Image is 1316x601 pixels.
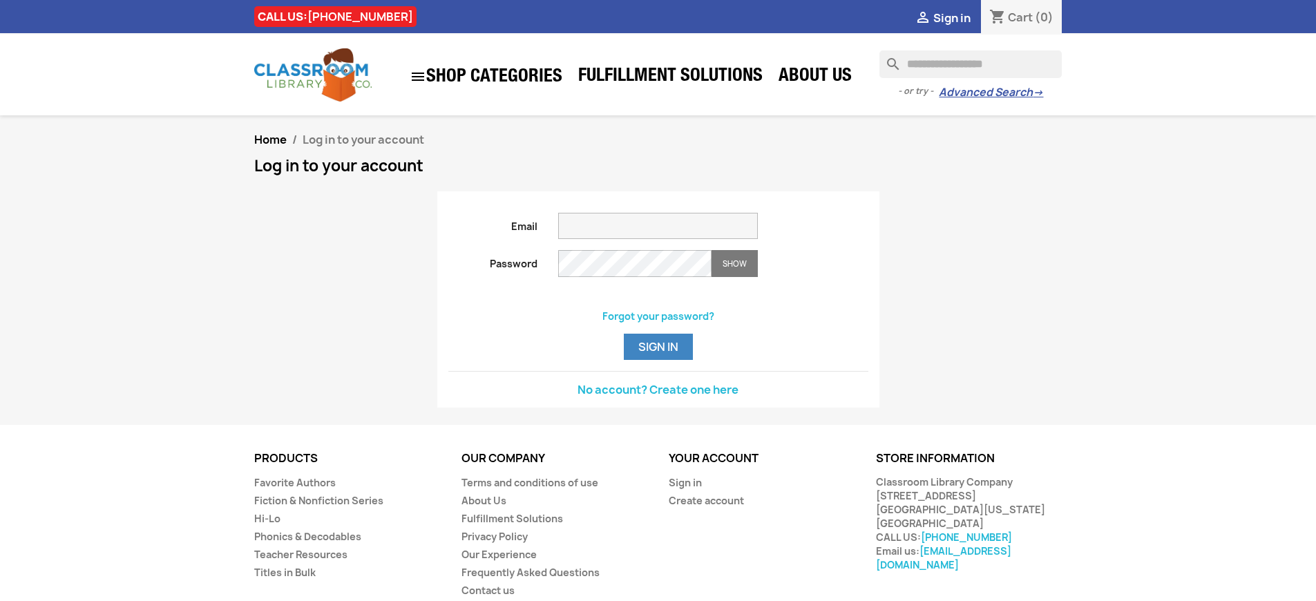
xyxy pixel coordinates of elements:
i: search [879,50,896,67]
span: → [1033,86,1043,99]
i:  [410,68,426,85]
a: [EMAIL_ADDRESS][DOMAIN_NAME] [876,544,1011,571]
input: Password input [558,250,712,277]
span: (0) [1035,10,1053,25]
a: Hi-Lo [254,512,280,525]
label: Password [438,250,549,271]
a: [PHONE_NUMBER] [921,531,1012,544]
span: Log in to your account [303,132,424,147]
img: Classroom Library Company [254,48,372,102]
a: About Us [461,494,506,507]
a: Advanced Search→ [939,86,1043,99]
a: Our Experience [461,548,537,561]
a: Sign in [669,476,702,489]
a: Terms and conditions of use [461,476,598,489]
a: Fulfillment Solutions [461,512,563,525]
div: CALL US: [254,6,417,27]
a: Favorite Authors [254,476,336,489]
label: Email [438,213,549,233]
a: Forgot your password? [602,309,714,323]
a: No account? Create one here [578,382,738,397]
span: Cart [1008,10,1033,25]
button: Sign in [624,334,693,360]
a: Phonics & Decodables [254,530,361,543]
p: Products [254,452,441,465]
a: Contact us [461,584,515,597]
span: - or try - [898,84,939,98]
a: Your account [669,450,759,466]
a: Fulfillment Solutions [571,64,770,91]
div: Classroom Library Company [STREET_ADDRESS] [GEOGRAPHIC_DATA][US_STATE] [GEOGRAPHIC_DATA] CALL US:... [876,475,1062,572]
a:  Sign in [915,10,971,26]
p: Our company [461,452,648,465]
a: Frequently Asked Questions [461,566,600,579]
a: Home [254,132,287,147]
button: Show [712,250,758,277]
input: Search [879,50,1062,78]
span: Sign in [933,10,971,26]
a: Privacy Policy [461,530,528,543]
a: Create account [669,494,744,507]
i:  [915,10,931,27]
a: SHOP CATEGORIES [403,61,569,92]
i: shopping_cart [989,10,1006,26]
a: Titles in Bulk [254,566,316,579]
h1: Log in to your account [254,158,1062,174]
p: Store information [876,452,1062,465]
a: About Us [772,64,859,91]
a: [PHONE_NUMBER] [307,9,413,24]
a: Teacher Resources [254,548,347,561]
a: Fiction & Nonfiction Series [254,494,383,507]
